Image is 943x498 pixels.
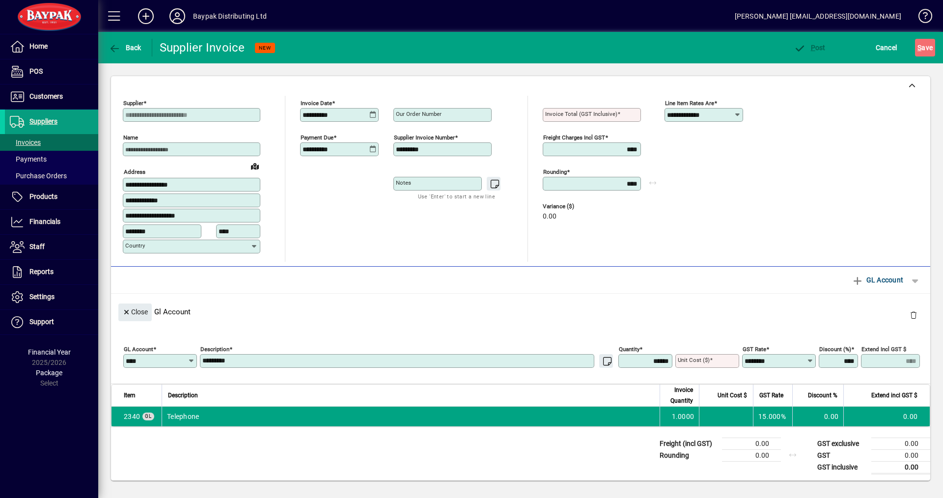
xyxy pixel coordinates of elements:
[543,213,556,221] span: 0.00
[902,310,925,319] app-page-header-button: Delete
[5,185,98,209] a: Products
[118,304,152,321] button: Close
[911,2,931,34] a: Knowledge Base
[10,138,41,146] span: Invoices
[116,307,154,316] app-page-header-button: Close
[29,243,45,250] span: Staff
[162,407,660,426] td: Telephone
[125,242,145,249] mat-label: Country
[98,39,152,56] app-page-header-button: Back
[124,390,136,401] span: Item
[168,390,198,401] span: Description
[917,40,933,55] span: ave
[5,310,98,334] a: Support
[160,40,245,55] div: Supplier Invoice
[873,39,900,56] button: Cancel
[106,39,144,56] button: Back
[917,44,921,52] span: S
[5,260,98,284] a: Reports
[29,218,60,225] span: Financials
[808,390,837,401] span: Discount %
[722,449,781,461] td: 0.00
[5,167,98,184] a: Purchase Orders
[10,155,47,163] span: Payments
[301,134,333,141] mat-label: Payment due
[619,345,639,352] mat-label: Quantity
[655,449,722,461] td: Rounding
[36,369,62,377] span: Package
[123,134,138,141] mat-label: Name
[871,390,917,401] span: Extend incl GST $
[10,172,67,180] span: Purchase Orders
[876,40,897,55] span: Cancel
[29,117,57,125] span: Suppliers
[28,348,71,356] span: Financial Year
[130,7,162,25] button: Add
[861,345,906,352] mat-label: Extend incl GST $
[5,59,98,84] a: POS
[145,414,152,419] span: GL
[543,134,605,141] mat-label: Freight charges incl GST
[29,67,43,75] span: POS
[812,461,871,473] td: GST inclusive
[301,100,332,107] mat-label: Invoice date
[792,407,843,426] td: 0.00
[678,357,710,363] mat-label: Unit Cost ($)
[791,39,828,56] button: Post
[871,449,930,461] td: 0.00
[259,45,271,51] span: NEW
[247,158,263,174] a: View on map
[915,39,935,56] button: Save
[753,407,792,426] td: 15.000%
[665,100,714,107] mat-label: Line item rates are
[5,134,98,151] a: Invoices
[29,92,63,100] span: Customers
[193,8,267,24] div: Baypak Distributing Ltd
[660,407,699,426] td: 1.0000
[124,345,153,352] mat-label: GL Account
[109,44,141,52] span: Back
[418,191,495,202] mat-hint: Use 'Enter' to start a new line
[759,390,783,401] span: GST Rate
[655,438,722,449] td: Freight (incl GST)
[718,390,747,401] span: Unit Cost $
[396,111,442,117] mat-label: Our order number
[123,100,143,107] mat-label: Supplier
[743,345,766,352] mat-label: GST rate
[819,345,851,352] mat-label: Discount (%)
[812,449,871,461] td: GST
[811,44,815,52] span: P
[122,304,148,320] span: Close
[543,203,602,210] span: Variance ($)
[396,179,411,186] mat-label: Notes
[162,7,193,25] button: Profile
[29,318,54,326] span: Support
[5,34,98,59] a: Home
[111,294,930,330] div: Gl Account
[5,235,98,259] a: Staff
[29,193,57,200] span: Products
[722,438,781,449] td: 0.00
[124,412,140,421] span: Telephone
[29,268,54,276] span: Reports
[545,111,617,117] mat-label: Invoice Total (GST inclusive)
[843,407,930,426] td: 0.00
[5,210,98,234] a: Financials
[902,304,925,327] button: Delete
[5,151,98,167] a: Payments
[871,461,930,473] td: 0.00
[200,345,229,352] mat-label: Description
[543,168,567,175] mat-label: Rounding
[5,285,98,309] a: Settings
[29,293,55,301] span: Settings
[29,42,48,50] span: Home
[5,84,98,109] a: Customers
[666,385,693,406] span: Invoice Quantity
[735,8,901,24] div: [PERSON_NAME] [EMAIL_ADDRESS][DOMAIN_NAME]
[812,438,871,449] td: GST exclusive
[794,44,826,52] span: ost
[394,134,455,141] mat-label: Supplier invoice number
[871,438,930,449] td: 0.00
